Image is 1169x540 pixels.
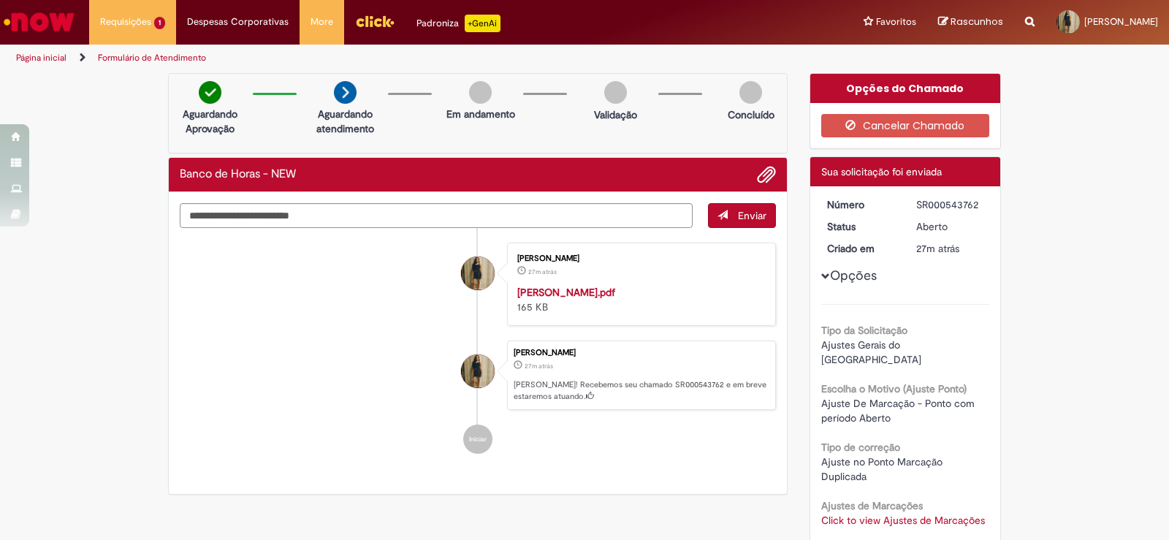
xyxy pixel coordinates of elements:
img: click_logo_yellow_360x200.png [355,10,395,32]
img: arrow-next.png [334,81,357,104]
div: Padroniza [416,15,500,32]
img: ServiceNow [1,7,77,37]
div: Aberto [916,219,984,234]
time: 01/09/2025 09:51:08 [525,362,553,370]
p: [PERSON_NAME]! Recebemos seu chamado SR000543762 e em breve estaremos atuando. [514,379,768,402]
span: Requisições [100,15,151,29]
time: 01/09/2025 09:51:08 [916,242,959,255]
button: Cancelar Chamado [821,114,990,137]
img: img-circle-grey.png [469,81,492,104]
button: Adicionar anexos [757,165,776,184]
span: Rascunhos [951,15,1003,28]
div: SR000543762 [916,197,984,212]
a: [PERSON_NAME].pdf [517,286,615,299]
a: Rascunhos [938,15,1003,29]
p: Aguardando atendimento [310,107,381,136]
span: 27m atrás [528,267,557,276]
span: 1 [154,17,165,29]
p: +GenAi [465,15,500,32]
span: Ajuste De Marcação - Ponto com período Aberto [821,397,978,425]
b: Tipo da Solicitação [821,324,907,337]
div: [PERSON_NAME] [517,254,761,263]
span: Ajuste no Ponto Marcação Duplicada [821,455,945,483]
b: Ajustes de Marcações [821,499,923,512]
ul: Histórico de tíquete [180,228,776,469]
textarea: Digite sua mensagem aqui... [180,203,693,228]
ul: Trilhas de página [11,45,769,72]
span: Enviar [738,209,766,222]
span: Favoritos [876,15,916,29]
p: Em andamento [446,107,515,121]
button: Enviar [708,203,776,228]
b: Tipo de correção [821,441,900,454]
span: Ajustes Gerais do [GEOGRAPHIC_DATA] [821,338,921,366]
dt: Número [816,197,906,212]
b: Escolha o Motivo (Ajuste Ponto) [821,382,967,395]
div: 01/09/2025 09:51:08 [916,241,984,256]
img: check-circle-green.png [199,81,221,104]
dt: Status [816,219,906,234]
p: Validação [594,107,637,122]
div: Bianca Barreto Dos Santos [461,256,495,290]
span: 27m atrás [916,242,959,255]
p: Aguardando Aprovação [175,107,245,136]
time: 01/09/2025 09:51:06 [528,267,557,276]
span: More [311,15,333,29]
div: [PERSON_NAME] [514,349,768,357]
dt: Criado em [816,241,906,256]
a: Click to view Ajustes de Marcações [821,514,985,527]
span: Sua solicitação foi enviada [821,165,942,178]
img: img-circle-grey.png [604,81,627,104]
img: img-circle-grey.png [739,81,762,104]
li: Bianca Barreto Dos Santos [180,341,776,411]
div: Bianca Barreto Dos Santos [461,354,495,388]
span: Despesas Corporativas [187,15,289,29]
p: Concluído [728,107,774,122]
div: 165 KB [517,285,761,314]
a: Página inicial [16,52,66,64]
h2: Banco de Horas - NEW Histórico de tíquete [180,168,296,181]
span: [PERSON_NAME] [1084,15,1158,28]
div: Opções do Chamado [810,74,1001,103]
a: Formulário de Atendimento [98,52,206,64]
span: 27m atrás [525,362,553,370]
